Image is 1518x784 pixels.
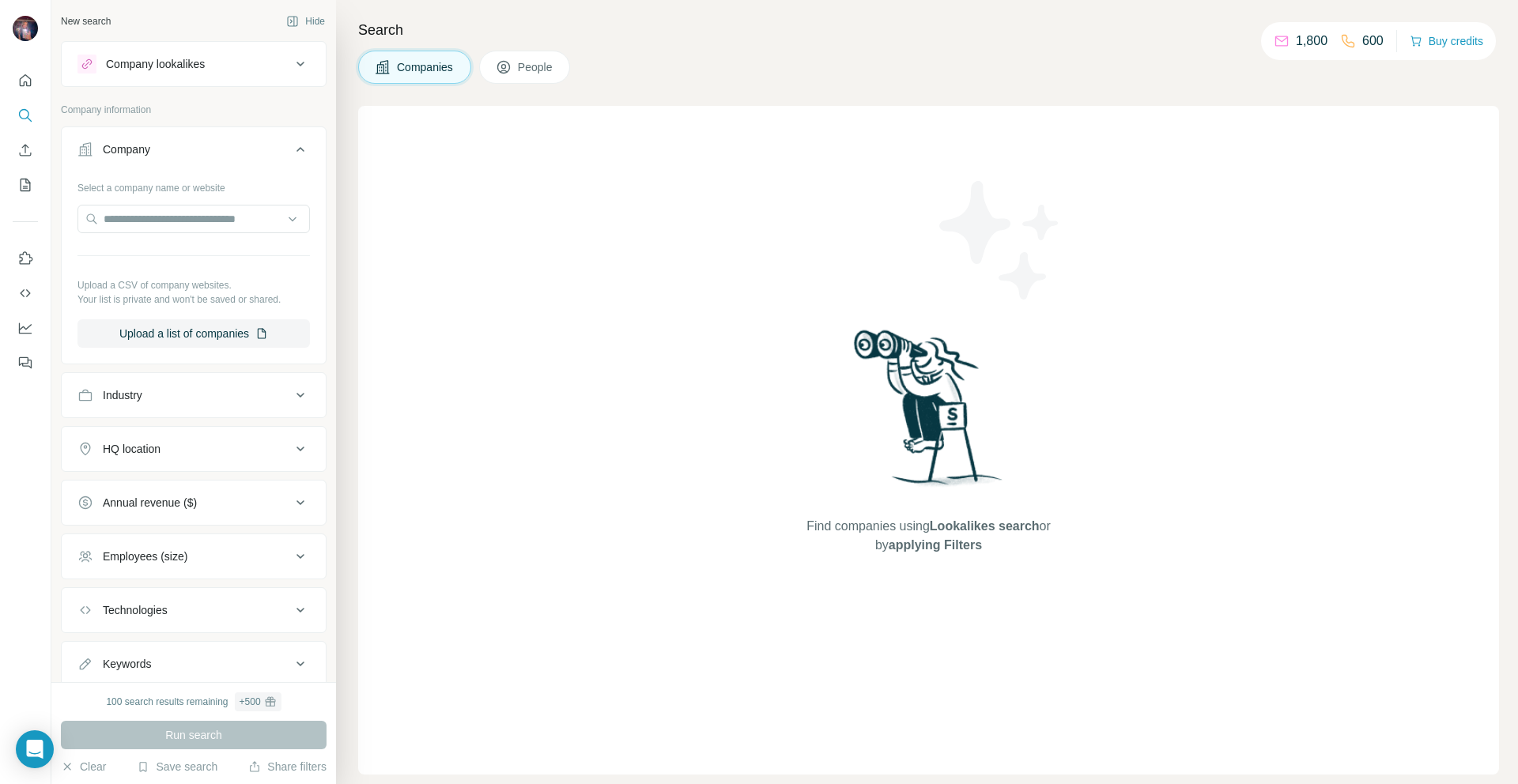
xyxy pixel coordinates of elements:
[103,387,142,403] div: Industry
[802,517,1055,555] span: Find companies using or by
[16,730,54,768] div: Open Intercom Messenger
[62,537,326,575] button: Employees (size)
[62,484,326,522] button: Annual revenue ($)
[13,16,38,41] img: Avatar
[930,519,1040,533] span: Lookalikes search
[103,548,187,564] div: Employees (size)
[275,9,336,33] button: Hide
[248,759,327,775] button: Share filters
[77,292,310,307] p: Your list is private and won't be saved or shared.
[1362,32,1384,51] p: 600
[13,171,38,199] button: My lists
[137,759,217,775] button: Save search
[62,591,326,629] button: Technologies
[397,59,455,75] span: Companies
[106,56,205,72] div: Company lookalikes
[62,645,326,683] button: Keywords
[13,66,38,95] button: Quick start
[13,314,38,342] button: Dashboard
[77,278,310,292] p: Upload a CSV of company websites.
[62,130,326,175] button: Company
[77,319,310,348] button: Upload a list of companies
[106,692,281,711] div: 100 search results remaining
[13,101,38,130] button: Search
[13,136,38,164] button: Enrich CSV
[62,430,326,468] button: HQ location
[13,349,38,377] button: Feedback
[62,45,326,83] button: Company lookalikes
[1296,32,1327,51] p: 1,800
[13,279,38,307] button: Use Surfe API
[103,602,168,618] div: Technologies
[240,695,261,709] div: + 500
[77,175,310,195] div: Select a company name or website
[847,326,1011,502] img: Surfe Illustration - Woman searching with binoculars
[13,244,38,273] button: Use Surfe on LinkedIn
[103,441,160,457] div: HQ location
[61,759,106,775] button: Clear
[518,59,554,75] span: People
[929,169,1071,311] img: Surfe Illustration - Stars
[103,141,150,157] div: Company
[62,376,326,414] button: Industry
[103,495,197,511] div: Annual revenue ($)
[103,656,151,672] div: Keywords
[358,19,1499,41] h4: Search
[1410,30,1483,52] button: Buy credits
[61,103,327,117] p: Company information
[889,538,982,552] span: applying Filters
[61,14,111,28] div: New search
